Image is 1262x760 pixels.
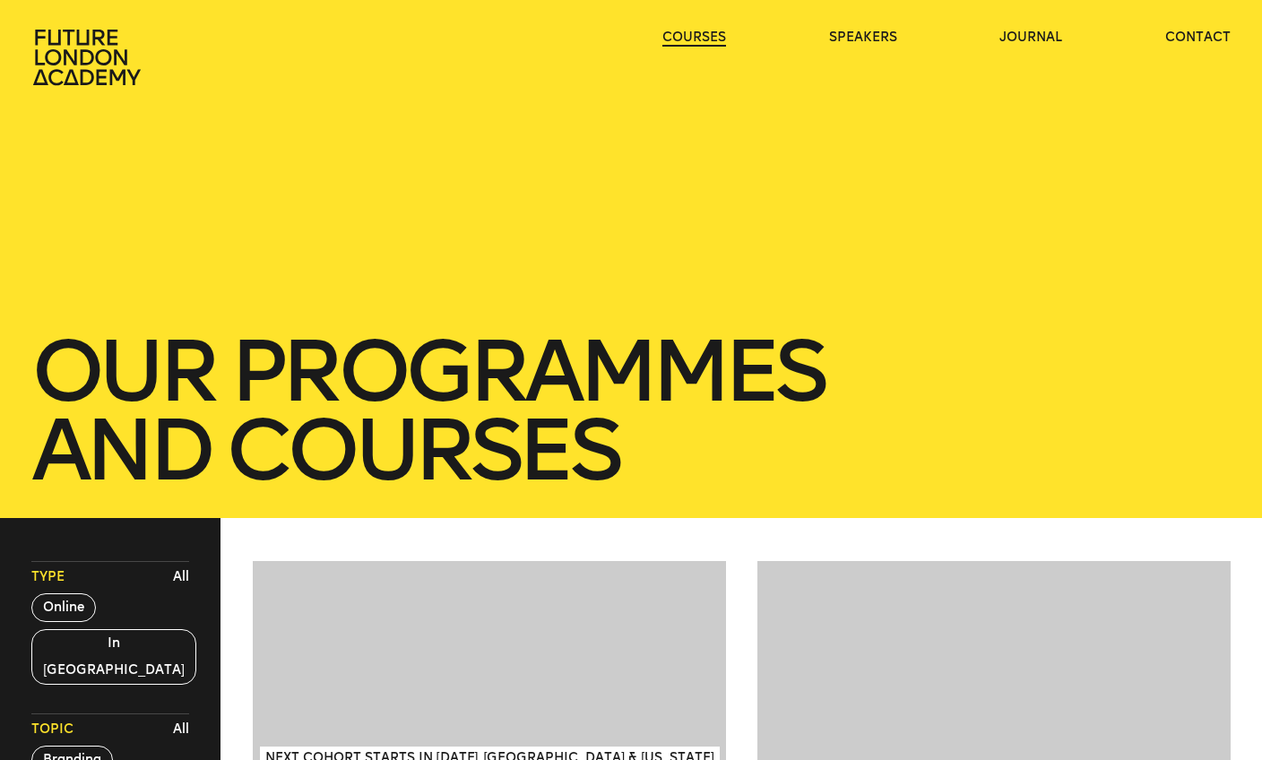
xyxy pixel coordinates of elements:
a: courses [662,29,726,47]
button: All [169,564,194,591]
span: Topic [31,721,73,738]
button: In [GEOGRAPHIC_DATA] [31,629,196,685]
a: contact [1165,29,1231,47]
h1: our Programmes and courses [31,332,1231,489]
span: Type [31,568,65,586]
button: All [169,716,194,743]
a: journal [999,29,1062,47]
button: Online [31,593,96,622]
a: speakers [829,29,897,47]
